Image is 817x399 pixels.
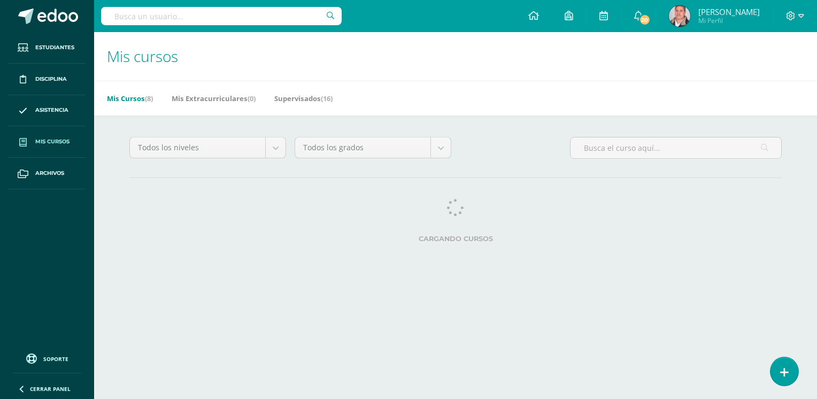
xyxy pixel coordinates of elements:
[13,351,81,365] a: Soporte
[35,43,74,52] span: Estudiantes
[248,94,256,103] span: (0)
[698,6,760,17] span: [PERSON_NAME]
[9,32,86,64] a: Estudiantes
[638,14,650,26] span: 20
[669,5,690,27] img: c96a423fd71b76c16867657e46671b28.png
[35,137,70,146] span: Mis cursos
[9,64,86,95] a: Disciplina
[35,106,68,114] span: Asistencia
[107,46,178,66] span: Mis cursos
[321,94,333,103] span: (16)
[107,90,153,107] a: Mis Cursos(8)
[43,355,68,363] span: Soporte
[698,16,760,25] span: Mi Perfil
[295,137,451,158] a: Todos los grados
[101,7,342,25] input: Busca un usuario...
[303,137,422,158] span: Todos los grados
[9,126,86,158] a: Mis cursos
[130,137,286,158] a: Todos los niveles
[35,75,67,83] span: Disciplina
[30,385,71,393] span: Cerrar panel
[172,90,256,107] a: Mis Extracurriculares(0)
[571,137,781,158] input: Busca el curso aquí...
[274,90,333,107] a: Supervisados(16)
[35,169,64,178] span: Archivos
[9,95,86,127] a: Asistencia
[9,158,86,189] a: Archivos
[138,137,257,158] span: Todos los niveles
[145,94,153,103] span: (8)
[129,235,782,243] label: Cargando cursos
